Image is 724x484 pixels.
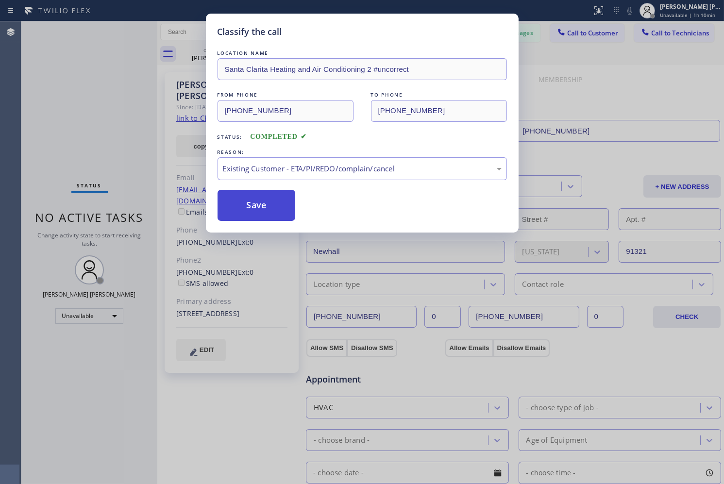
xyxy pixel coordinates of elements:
[371,100,507,122] input: To phone
[218,90,354,100] div: FROM PHONE
[218,100,354,122] input: From phone
[218,134,243,140] span: Status:
[218,147,507,157] div: REASON:
[223,163,502,174] div: Existing Customer - ETA/PI/REDO/complain/cancel
[218,25,282,38] h5: Classify the call
[218,48,507,58] div: LOCATION NAME
[371,90,507,100] div: TO PHONE
[218,190,296,221] button: Save
[250,133,306,140] span: COMPLETED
